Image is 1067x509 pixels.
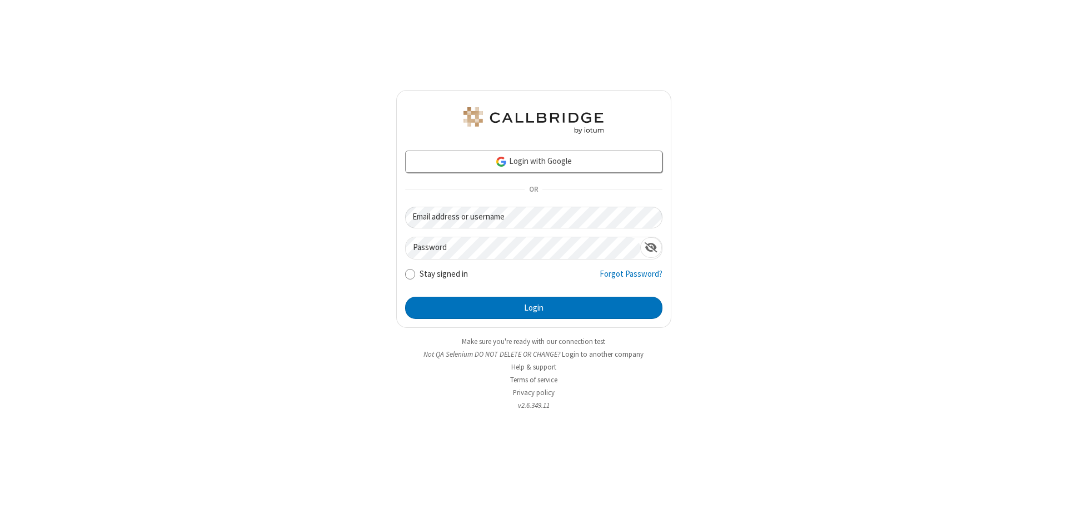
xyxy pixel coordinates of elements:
a: Login with Google [405,151,662,173]
img: QA Selenium DO NOT DELETE OR CHANGE [461,107,606,134]
input: Email address or username [405,207,662,228]
li: v2.6.349.11 [396,400,671,411]
li: Not QA Selenium DO NOT DELETE OR CHANGE? [396,349,671,360]
input: Password [406,237,640,259]
a: Terms of service [510,375,557,385]
a: Help & support [511,362,556,372]
a: Make sure you're ready with our connection test [462,337,605,346]
a: Privacy policy [513,388,555,397]
img: google-icon.png [495,156,507,168]
div: Show password [640,237,662,258]
label: Stay signed in [420,268,468,281]
a: Forgot Password? [600,268,662,289]
button: Login [405,297,662,319]
span: OR [525,182,542,198]
button: Login to another company [562,349,644,360]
